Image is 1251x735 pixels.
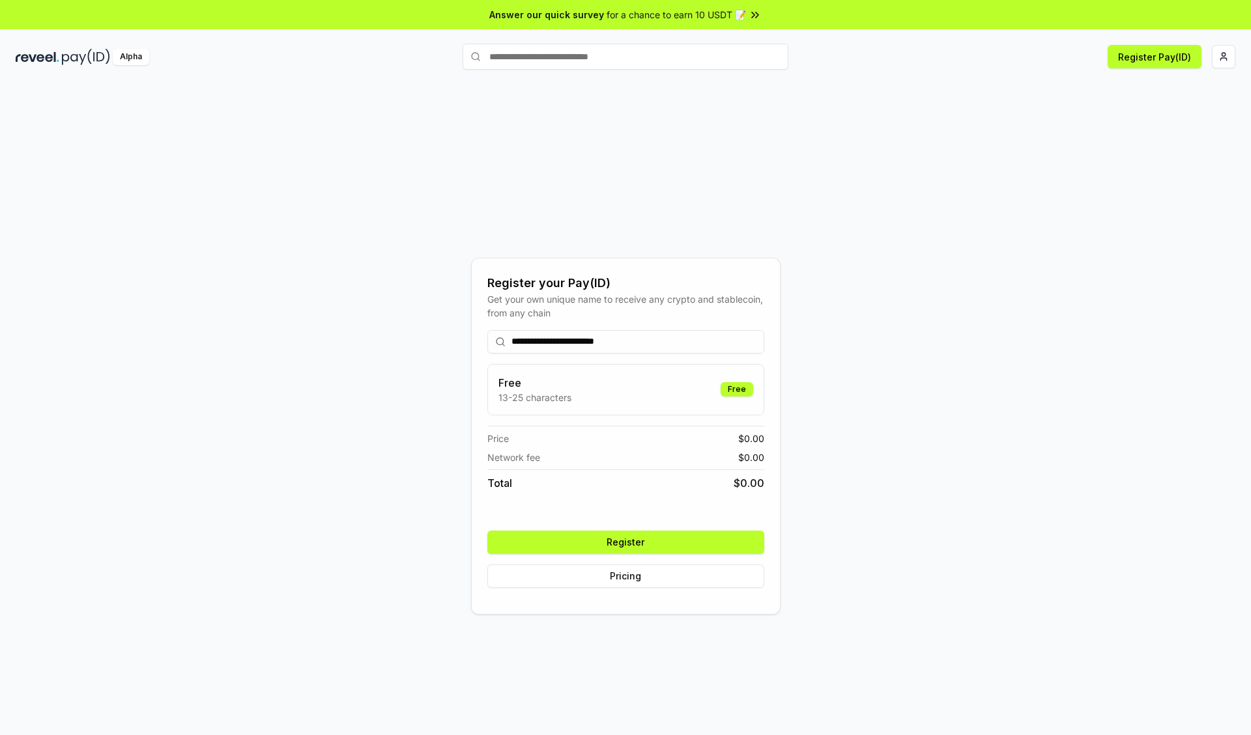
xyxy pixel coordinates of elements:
[1108,45,1201,68] button: Register Pay(ID)
[738,451,764,464] span: $ 0.00
[498,375,571,391] h3: Free
[487,475,512,491] span: Total
[62,49,110,65] img: pay_id
[607,8,746,21] span: for a chance to earn 10 USDT 📝
[487,292,764,320] div: Get your own unique name to receive any crypto and stablecoin, from any chain
[16,49,59,65] img: reveel_dark
[489,8,604,21] span: Answer our quick survey
[113,49,149,65] div: Alpha
[487,564,764,588] button: Pricing
[734,475,764,491] span: $ 0.00
[487,451,540,464] span: Network fee
[738,432,764,445] span: $ 0.00
[721,382,753,396] div: Free
[487,432,509,445] span: Price
[487,531,764,554] button: Register
[498,391,571,404] p: 13-25 characters
[487,274,764,292] div: Register your Pay(ID)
